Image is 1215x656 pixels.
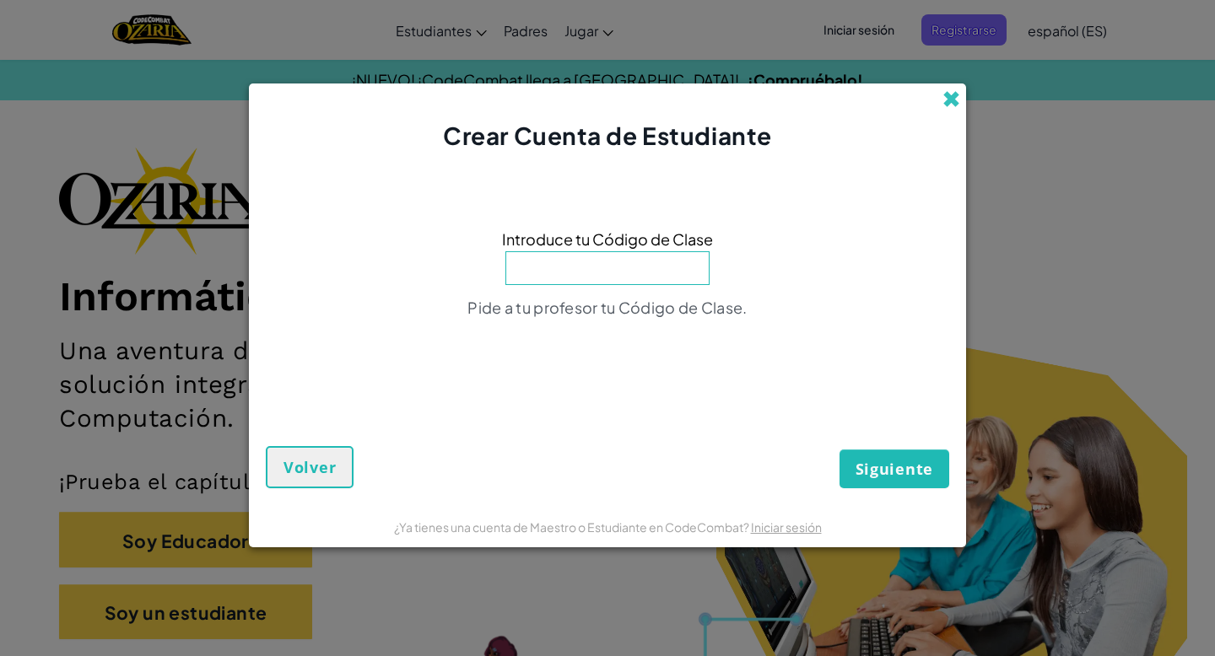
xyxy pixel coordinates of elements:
font: Volver [283,457,336,477]
font: ¿Ya tienes una cuenta de Maestro o Estudiante en CodeCombat? [394,519,749,535]
button: Volver [266,446,354,488]
button: Siguiente [840,449,949,488]
font: Crear Cuenta de Estudiante [443,121,772,150]
font: Introduce tu Código de Clase [502,229,713,249]
font: Siguiente [856,459,933,479]
font: Pide a tu profesor tu Código de Clase. [467,298,747,317]
a: Iniciar sesión [751,519,822,535]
